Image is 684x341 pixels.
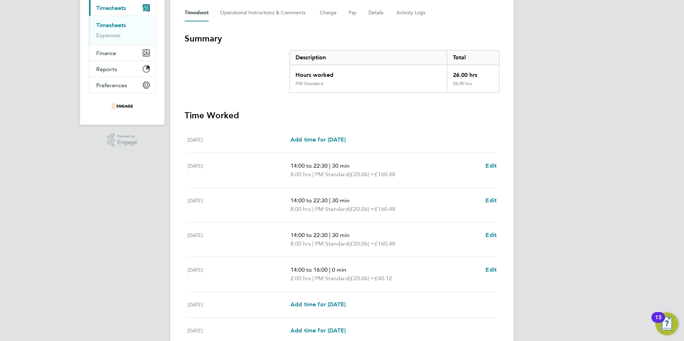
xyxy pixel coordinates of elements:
button: Charge [320,4,337,21]
span: (£20.06) = [349,240,375,247]
span: 14:00 to 22:30 [290,197,328,204]
span: 8.00 hrs [290,171,311,178]
span: 14:00 to 22:30 [290,162,328,169]
a: Timesheets [96,22,126,29]
span: Edit [485,162,497,169]
span: PM Standard [315,274,349,283]
button: Reports [89,61,156,77]
span: Engage [117,139,137,145]
span: £160.48 [375,240,395,247]
div: 26.00 hrs [447,81,499,92]
button: Details [368,4,385,21]
span: 30 min [332,232,350,238]
div: 13 [655,317,661,327]
a: Go to home page [89,100,156,112]
div: PM Standard [295,81,323,87]
a: Edit [485,162,497,170]
button: Activity Logs [396,4,426,21]
span: Edit [485,266,497,273]
span: (£20.06) = [349,275,375,282]
a: Edit [485,266,497,274]
span: 14:00 to 16:00 [290,266,328,273]
span: | [312,240,314,247]
span: | [329,162,331,169]
div: Description [290,50,447,65]
div: [DATE] [187,135,290,144]
span: PM Standard [315,205,349,213]
span: (£20.06) = [349,171,375,178]
span: Add time for [DATE] [290,301,346,308]
span: £160.48 [375,171,395,178]
div: [DATE] [187,196,290,213]
span: | [312,171,314,178]
div: 26.00 hrs [447,65,499,81]
div: [DATE] [187,326,290,335]
span: £160.48 [375,206,395,212]
div: [DATE] [187,300,290,309]
a: Add time for [DATE] [290,326,346,335]
span: Timesheets [96,5,126,11]
button: Timesheet [185,4,209,21]
span: | [312,275,314,282]
button: Finance [89,45,156,61]
span: 30 min [332,197,350,204]
span: Reports [96,66,117,73]
span: 30 min [332,162,350,169]
span: 8.00 hrs [290,240,311,247]
span: 14:00 to 22:30 [290,232,328,238]
span: | [329,232,331,238]
a: Edit [485,231,497,239]
a: Edit [485,196,497,205]
a: Add time for [DATE] [290,135,346,144]
a: Expenses [96,32,121,39]
span: Preferences [96,82,127,89]
button: Preferences [89,77,156,93]
span: PM Standard [315,239,349,248]
span: | [329,197,331,204]
span: | [312,206,314,212]
span: 2.00 hrs [290,275,311,282]
button: Open Resource Center, 13 new notifications [655,312,678,335]
button: Operational Instructions & Comments [220,4,308,21]
a: Powered byEngage [107,133,138,147]
span: £40.12 [375,275,392,282]
div: [DATE] [187,266,290,283]
h3: Summary [185,33,499,44]
div: Hours worked [290,65,447,81]
span: 8.00 hrs [290,206,311,212]
span: Edit [485,197,497,204]
span: 0 min [332,266,346,273]
div: [DATE] [187,162,290,179]
span: Add time for [DATE] [290,136,346,143]
button: Pay [348,4,357,21]
a: Add time for [DATE] [290,300,346,309]
h3: Time Worked [185,110,499,121]
span: Edit [485,232,497,238]
span: Add time for [DATE] [290,327,346,334]
div: Summary [289,50,499,93]
div: Total [447,50,499,65]
span: Finance [96,50,116,56]
div: Timesheets [89,16,156,45]
span: PM Standard [315,170,349,179]
img: acceptrec-logo-retina.png [112,100,133,112]
span: Powered by [117,133,137,139]
span: | [329,266,331,273]
div: [DATE] [187,231,290,248]
span: (£20.06) = [349,206,375,212]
